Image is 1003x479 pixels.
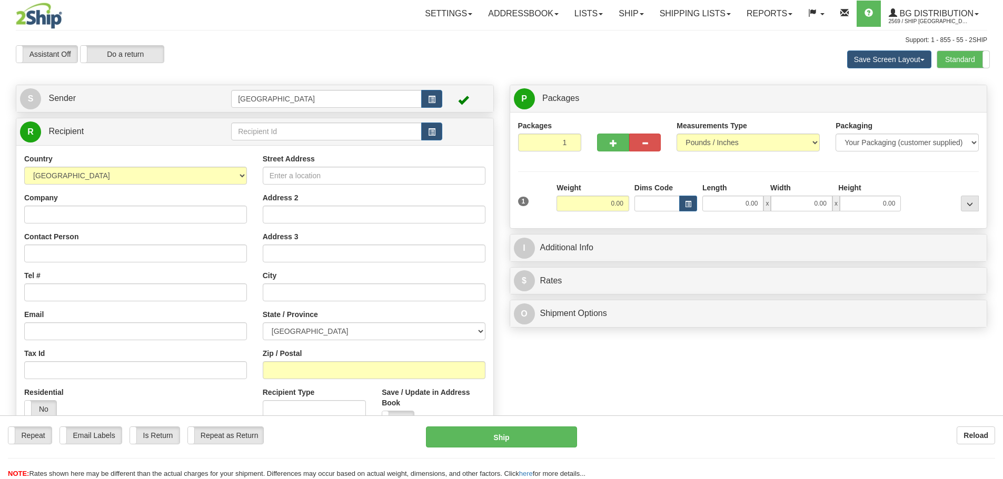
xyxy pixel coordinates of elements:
[514,88,535,109] span: P
[832,196,840,211] span: x
[8,427,52,444] label: Repeat
[514,270,984,292] a: $Rates
[263,192,299,203] label: Address 2
[518,120,552,131] label: Packages
[24,231,78,242] label: Contact Person
[957,426,995,444] button: Reload
[24,192,58,203] label: Company
[263,154,315,164] label: Street Address
[652,1,739,27] a: Shipping lists
[838,182,861,193] label: Height
[263,231,299,242] label: Address 3
[677,120,747,131] label: Measurements Type
[881,1,987,27] a: BG Distribution 2569 / Ship [GEOGRAPHIC_DATA]
[702,182,727,193] label: Length
[836,120,872,131] label: Packaging
[263,348,302,359] label: Zip / Postal
[514,303,984,324] a: OShipment Options
[964,431,988,440] b: Reload
[48,94,76,103] span: Sender
[770,182,791,193] label: Width
[514,270,535,291] span: $
[897,9,974,18] span: BG Distribution
[60,427,122,444] label: Email Labels
[634,182,673,193] label: Dims Code
[426,426,577,447] button: Ship
[16,46,77,63] label: Assistant Off
[480,1,567,27] a: Addressbook
[48,127,84,136] span: Recipient
[24,270,41,281] label: Tel #
[25,401,56,417] label: No
[514,88,984,109] a: P Packages
[263,387,315,398] label: Recipient Type
[611,1,651,27] a: Ship
[739,1,800,27] a: Reports
[24,348,45,359] label: Tax Id
[519,470,533,477] a: here
[24,309,44,320] label: Email
[81,46,164,63] label: Do a return
[382,411,414,428] label: No
[937,51,989,68] label: Standard
[382,387,485,408] label: Save / Update in Address Book
[263,309,318,320] label: State / Province
[557,182,581,193] label: Weight
[8,470,29,477] span: NOTE:
[231,123,422,140] input: Recipient Id
[16,3,62,29] img: logo2569.jpg
[514,237,984,259] a: IAdditional Info
[20,88,231,109] a: S Sender
[889,16,968,27] span: 2569 / Ship [GEOGRAPHIC_DATA]
[567,1,611,27] a: Lists
[130,427,180,444] label: Is Return
[24,154,53,164] label: Country
[763,196,771,211] span: x
[263,270,276,281] label: City
[20,121,41,142] span: R
[847,50,931,68] button: Save Screen Layout
[979,186,1002,293] iframe: chat widget
[961,196,979,211] div: ...
[24,387,64,398] label: Residential
[542,94,579,103] span: Packages
[188,427,263,444] label: Repeat as Return
[514,303,535,324] span: O
[518,197,529,206] span: 1
[417,1,480,27] a: Settings
[231,90,422,108] input: Sender Id
[263,167,485,185] input: Enter a location
[16,36,987,45] div: Support: 1 - 855 - 55 - 2SHIP
[514,238,535,259] span: I
[20,88,41,109] span: S
[20,121,208,142] a: R Recipient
